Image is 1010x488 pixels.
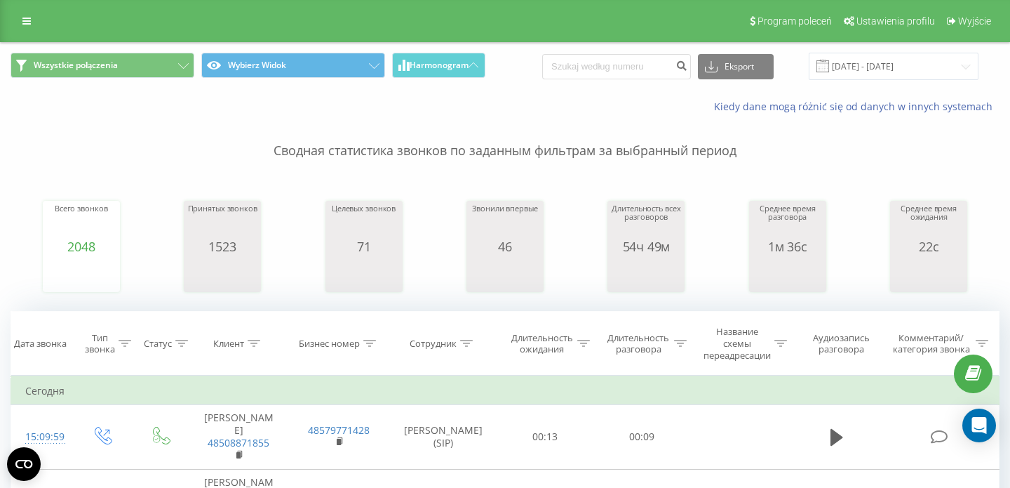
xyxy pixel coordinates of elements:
td: 00:09 [593,405,690,470]
div: Комментарий/категория звонка [890,332,972,356]
div: 71 [332,239,396,253]
font: Ustawienia profilu [856,15,935,27]
div: Целевых звонков [332,204,396,239]
div: Длительность всех разговоров [611,204,681,239]
a: 48579771428 [308,423,370,437]
div: Дата звонка [14,338,67,350]
button: Eksport [698,54,774,79]
button: Otwórz widżet CMP [7,447,41,481]
div: Сотрудник [410,338,457,350]
div: Среднее время ожидания [894,204,964,239]
div: 46 [472,239,537,253]
div: Клиент [213,338,244,350]
font: Harmonogram [410,59,469,71]
font: Wyjście [958,15,991,27]
div: 1523 [188,239,257,253]
font: Wybierz Widok [228,59,286,71]
td: [PERSON_NAME] (SIP) [389,405,497,470]
font: Program poleceń [757,15,832,27]
button: Wszystkie połączenia [11,53,194,78]
div: Бизнес номер [299,338,360,350]
td: 00:13 [497,405,594,470]
a: 48508871855 [208,436,269,449]
div: Аудиозапись разговора [803,332,880,356]
td: [PERSON_NAME] [189,405,289,470]
div: Длительность ожидания [510,332,574,356]
input: Szukaj według numeru [542,54,691,79]
div: 2048 [55,239,108,253]
div: Звонили впервые [472,204,537,239]
button: Wybierz Widok [201,53,385,78]
div: 15:09:59 [25,423,59,451]
div: 22с [894,239,964,253]
font: Eksport [725,60,754,72]
div: Статус [144,338,172,350]
div: Всего звонков [55,204,108,239]
div: Тип звонка [85,332,115,356]
td: Сегодня [11,377,999,405]
div: Название схемы переадресации [703,326,771,362]
p: Сводная статистика звонков по заданным фильтрам за выбранный период [11,114,999,160]
div: 54ч 49м [611,239,681,253]
button: Harmonogram [392,53,485,78]
div: 1м 36с [753,239,823,253]
div: Длительность разговора [606,332,671,356]
font: Kiedy dane mogą różnić się od danych w innych systemach [714,100,992,113]
div: Otwórz komunikator interkomowy [962,409,996,442]
a: Kiedy dane mogą różnić się od danych w innych systemach [714,100,999,113]
font: Wszystkie połączenia [34,59,118,71]
div: Среднее время разговора [753,204,823,239]
div: Принятых звонков [188,204,257,239]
